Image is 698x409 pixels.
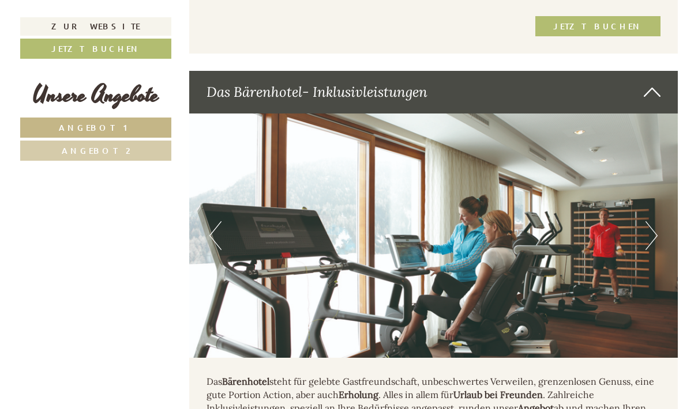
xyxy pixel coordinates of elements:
button: Previous [209,221,222,250]
div: Unsere Angebote [20,79,171,112]
span: Angebot 2 [62,145,130,156]
a: Jetzt buchen [20,39,171,59]
a: Zur Website [20,17,171,36]
span: Angebot 1 [59,122,133,133]
div: Das Bärenhotel- Inklusivleistungen [189,71,678,113]
button: Next [646,221,658,250]
strong: Bärenhotel [222,376,269,387]
strong: Urlaub bei Freunden [453,389,543,400]
strong: Erholung [339,389,378,400]
a: Jetzt buchen [535,16,661,36]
